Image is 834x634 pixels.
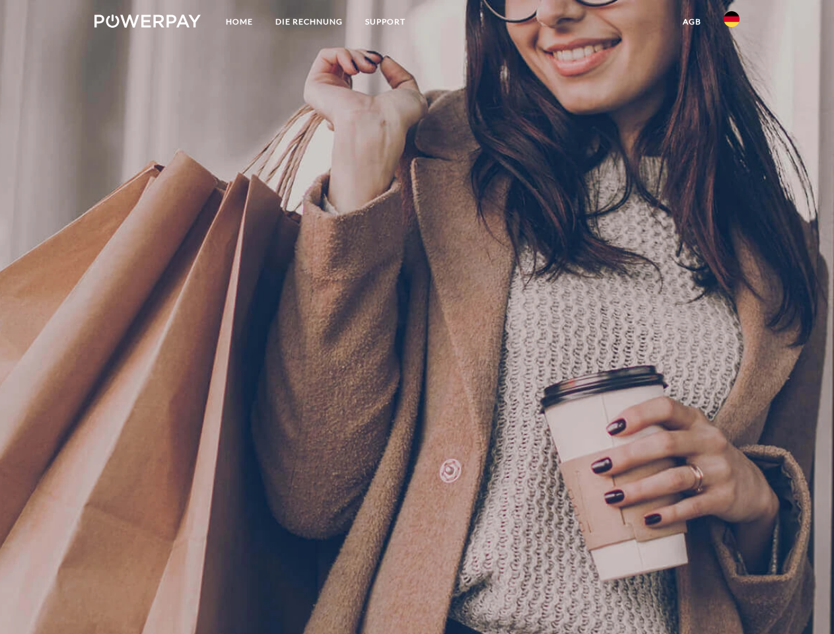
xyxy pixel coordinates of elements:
[215,10,264,34] a: Home
[94,15,201,28] img: logo-powerpay-white.svg
[672,10,712,34] a: agb
[264,10,354,34] a: DIE RECHNUNG
[724,11,740,27] img: de
[354,10,417,34] a: SUPPORT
